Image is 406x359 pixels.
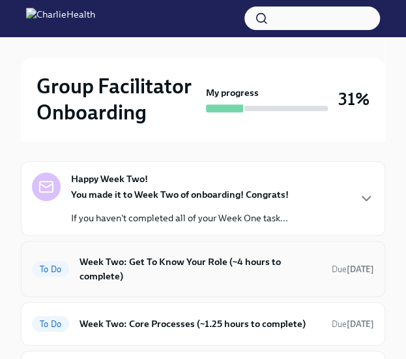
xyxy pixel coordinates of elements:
[338,87,370,111] h3: 31%
[32,252,374,286] a: To DoWeek Two: Get To Know Your Role (~4 hours to complete)Due[DATE]
[80,317,321,331] h6: Week Two: Core Processes (~1.25 hours to complete)
[347,319,374,329] strong: [DATE]
[347,264,374,274] strong: [DATE]
[32,313,374,334] a: To DoWeek Two: Core Processes (~1.25 hours to complete)Due[DATE]
[36,73,201,125] h2: Group Facilitator Onboarding
[71,189,289,200] strong: You made it to Week Two of onboarding! Congrats!
[80,255,321,283] h6: Week Two: Get To Know Your Role (~4 hours to complete)
[32,264,69,274] span: To Do
[26,8,95,29] img: CharlieHealth
[71,211,289,225] p: If you haven't completed all of your Week One task...
[332,264,374,274] span: Due
[206,86,259,99] strong: My progress
[332,319,374,329] span: Due
[332,263,374,275] span: September 22nd, 2025 10:00
[71,172,148,185] strong: Happy Week Two!
[332,318,374,330] span: September 22nd, 2025 10:00
[32,319,69,329] span: To Do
